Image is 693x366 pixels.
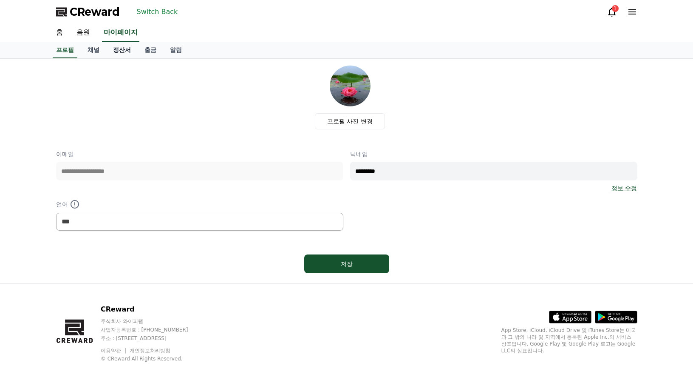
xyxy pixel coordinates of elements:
[101,355,204,362] p: © CReward All Rights Reserved.
[330,66,371,106] img: profile_image
[56,150,343,158] p: 이메일
[70,24,97,42] a: 음원
[612,5,619,12] div: 1
[315,113,385,129] label: 프로필 사진 변경
[133,5,181,19] button: Switch Back
[101,304,204,315] p: CReward
[304,254,389,273] button: 저장
[611,184,637,192] a: 정보 수정
[53,42,77,58] a: 프로필
[130,348,170,354] a: 개인정보처리방침
[101,318,204,325] p: 주식회사 와이피랩
[81,42,106,58] a: 채널
[321,260,372,268] div: 저장
[101,326,204,333] p: 사업자등록번호 : [PHONE_NUMBER]
[501,327,637,354] p: App Store, iCloud, iCloud Drive 및 iTunes Store는 미국과 그 밖의 나라 및 지역에서 등록된 Apple Inc.의 서비스 상표입니다. Goo...
[106,42,138,58] a: 정산서
[350,150,637,158] p: 닉네임
[56,199,343,209] p: 언어
[607,7,617,17] a: 1
[102,24,139,42] a: 마이페이지
[56,5,120,19] a: CReward
[163,42,189,58] a: 알림
[101,335,204,342] p: 주소 : [STREET_ADDRESS]
[101,348,127,354] a: 이용약관
[49,24,70,42] a: 홈
[138,42,163,58] a: 출금
[70,5,120,19] span: CReward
